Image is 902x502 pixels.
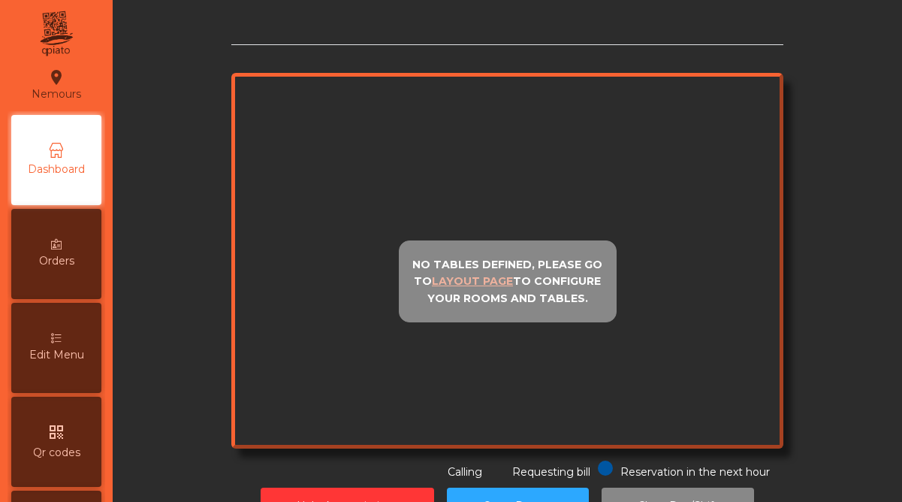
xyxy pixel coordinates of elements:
[432,274,513,288] u: layout page
[29,347,84,363] span: Edit Menu
[47,423,65,441] i: qr_code
[33,445,80,461] span: Qr codes
[39,253,74,269] span: Orders
[38,8,74,60] img: qpiato
[448,465,482,479] span: Calling
[512,465,590,479] span: Requesting bill
[406,256,610,307] p: No tables defined, please go to to configure your rooms and tables.
[32,66,81,104] div: Nemours
[620,465,770,479] span: Reservation in the next hour
[28,162,85,177] span: Dashboard
[47,68,65,86] i: location_on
